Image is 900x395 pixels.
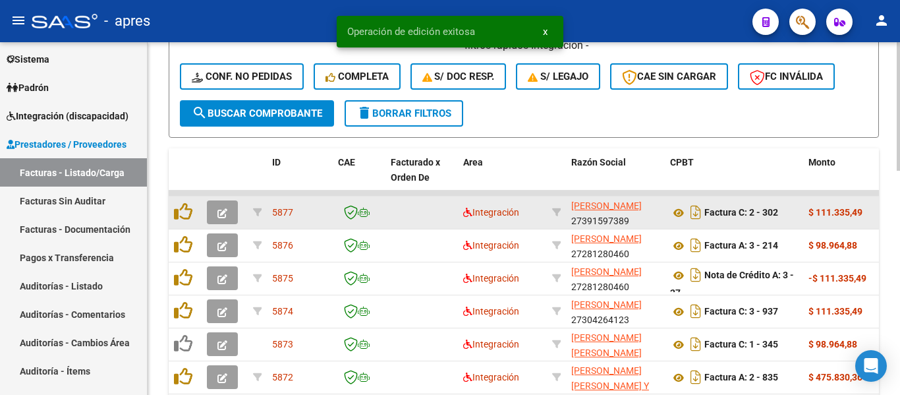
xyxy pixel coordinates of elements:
span: 5875 [272,273,293,284]
span: Conf. no pedidas [192,71,292,82]
span: [PERSON_NAME] [571,266,642,277]
span: Padrón [7,80,49,95]
i: Descargar documento [687,367,704,388]
span: Monto [808,157,835,167]
button: S/ Doc Resp. [410,63,507,90]
span: Integración [463,240,519,251]
strong: $ 98.964,88 [808,240,857,251]
span: Area [463,157,483,167]
span: Integración [463,306,519,317]
span: [PERSON_NAME] [PERSON_NAME] [571,332,642,358]
i: Descargar documento [687,264,704,286]
button: Completa [314,63,401,90]
div: 27281280460 [571,264,660,292]
span: [PERSON_NAME] [571,233,642,244]
datatable-header-cell: CPBT [665,148,803,206]
mat-icon: search [192,105,208,121]
span: 5874 [272,306,293,317]
span: Integración [463,207,519,218]
strong: Factura C: 1 - 345 [704,340,778,350]
span: [PERSON_NAME] [571,299,642,310]
datatable-header-cell: CAE [333,148,385,206]
span: CAE [338,157,355,167]
datatable-header-cell: Facturado x Orden De [385,148,458,206]
span: CPBT [670,157,694,167]
strong: $ 111.335,49 [808,207,862,218]
span: Integración [463,273,519,284]
span: S/ Doc Resp. [422,71,495,82]
button: x [532,20,558,44]
span: x [543,26,548,38]
span: Integración [463,372,519,382]
button: Borrar Filtros [345,100,463,127]
mat-icon: person [874,13,889,28]
mat-icon: delete [356,105,372,121]
div: 30714772453 [571,363,660,391]
span: Buscar Comprobante [192,107,322,119]
strong: Factura C: 2 - 302 [704,208,778,218]
span: Facturado x Orden De [391,157,440,183]
strong: $ 475.830,36 [808,372,862,382]
h4: - filtros rápidos Integración - [180,38,868,53]
i: Descargar documento [687,235,704,256]
strong: -$ 111.335,49 [808,273,866,284]
div: 27391597389 [571,198,660,226]
strong: $ 111.335,49 [808,306,862,317]
span: Completa [325,71,389,82]
span: FC Inválida [750,71,823,82]
strong: Factura C: 3 - 937 [704,307,778,317]
span: CAE SIN CARGAR [622,71,716,82]
i: Descargar documento [687,334,704,355]
div: 27304264123 [571,297,660,325]
button: Buscar Comprobante [180,100,334,127]
strong: $ 98.964,88 [808,339,857,349]
span: Sistema [7,52,49,67]
span: Borrar Filtros [356,107,451,119]
button: CAE SIN CARGAR [610,63,728,90]
strong: Factura A: 2 - 835 [704,373,778,383]
span: 5873 [272,339,293,349]
span: - apres [104,7,150,36]
span: S/ legajo [528,71,588,82]
span: ID [272,157,281,167]
strong: Factura A: 3 - 214 [704,241,778,251]
button: FC Inválida [738,63,835,90]
span: 5876 [272,240,293,251]
span: [PERSON_NAME] [571,200,642,211]
datatable-header-cell: Area [458,148,547,206]
span: 5872 [272,372,293,382]
span: Razón Social [571,157,626,167]
div: 27281280460 [571,231,660,259]
span: 5877 [272,207,293,218]
datatable-header-cell: ID [267,148,333,206]
div: Open Intercom Messenger [855,350,887,382]
datatable-header-cell: Monto [803,148,882,206]
span: Integración [463,339,519,349]
button: S/ legajo [516,63,600,90]
mat-icon: menu [11,13,26,28]
span: Prestadores / Proveedores [7,137,127,152]
i: Descargar documento [687,301,704,322]
span: Integración (discapacidad) [7,109,128,123]
strong: Nota de Crédito A: 3 - 27 [670,270,794,299]
button: Conf. no pedidas [180,63,304,90]
span: Operación de edición exitosa [347,25,475,38]
i: Descargar documento [687,202,704,223]
datatable-header-cell: Razón Social [566,148,665,206]
div: 27335855251 [571,330,660,358]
